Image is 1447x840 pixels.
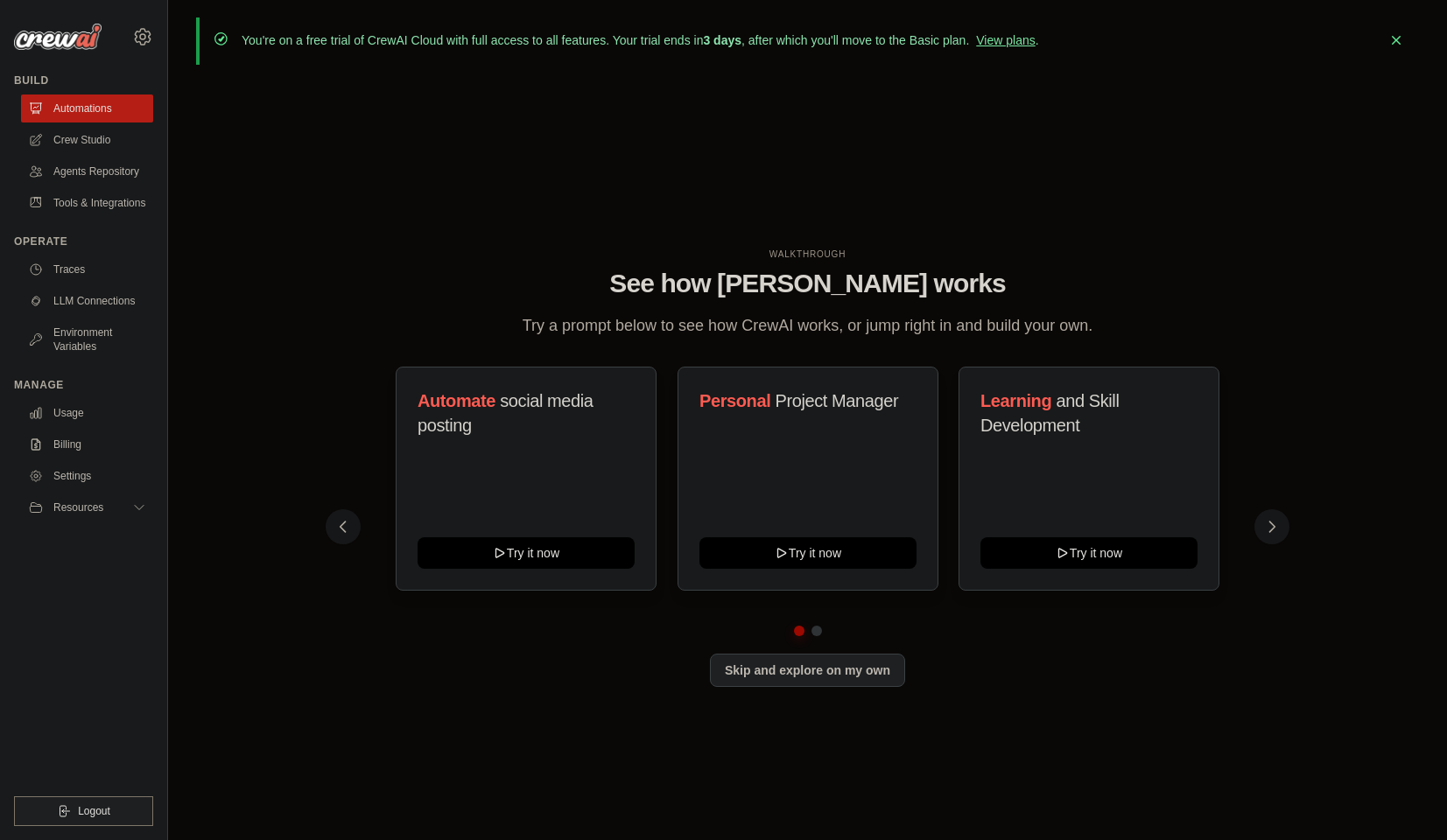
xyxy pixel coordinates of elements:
span: Project Manager [775,391,898,410]
a: Traces [21,255,153,283]
span: Personal [699,391,770,410]
button: Resources [21,493,153,521]
a: LLM Connections [21,287,153,315]
span: Logout [78,804,110,818]
span: Automate [418,391,495,410]
a: Usage [21,399,153,427]
a: Environment Variables [21,318,153,360]
div: WALKTHROUGH [340,248,1276,261]
a: Settings [21,462,153,490]
button: Try it now [418,537,635,569]
a: Tools & Integrations [21,189,153,217]
div: Manage [14,378,153,392]
button: Logout [14,796,153,826]
h1: See how [PERSON_NAME] works [340,268,1276,299]
span: Learning [980,391,1051,410]
img: Logo [14,24,102,50]
a: Agents Repository [21,157,153,185]
span: social media posting [418,391,594,435]
button: Skip and explore on my own [710,654,905,687]
span: Resources [53,500,103,514]
a: Crew Studio [21,126,153,154]
p: Try a prompt below to see how CrewAI works, or jump right in and build your own. [514,313,1102,339]
a: View plans [976,33,1035,47]
p: You're on a free trial of CrewAI Cloud with full access to all features. Your trial ends in , aft... [242,31,1039,49]
a: Billing [21,430,153,458]
div: Operate [14,234,153,248]
button: Try it now [699,537,917,569]
button: Try it now [980,537,1198,569]
strong: 3 days [703,33,741,47]
div: Build [14,73,153,87]
a: Automations [21,94,153,122]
